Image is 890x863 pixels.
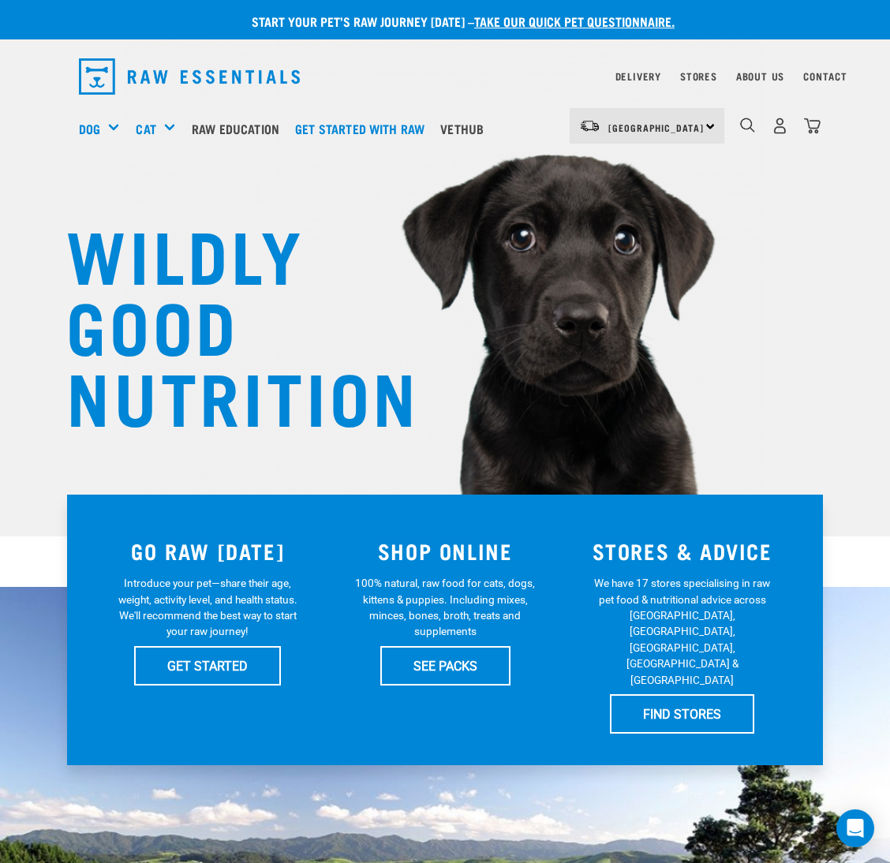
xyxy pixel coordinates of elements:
[136,119,155,138] a: Cat
[380,646,510,686] a: SEE PACKS
[115,575,301,640] p: Introduce your pet—share their age, weight, activity level, and health status. We'll recommend th...
[803,73,847,79] a: Contact
[579,119,600,133] img: van-moving.png
[608,125,704,130] span: [GEOGRAPHIC_DATA]
[99,539,317,563] h3: GO RAW [DATE]
[736,73,784,79] a: About Us
[436,97,495,160] a: Vethub
[772,118,788,134] img: user.png
[336,539,555,563] h3: SHOP ONLINE
[134,646,281,686] a: GET STARTED
[836,809,874,847] div: Open Intercom Messenger
[589,575,775,688] p: We have 17 stores specialising in raw pet food & nutritional advice across [GEOGRAPHIC_DATA], [GE...
[680,73,717,79] a: Stores
[291,97,436,160] a: Get started with Raw
[353,575,538,640] p: 100% natural, raw food for cats, dogs, kittens & puppies. Including mixes, minces, bones, broth, ...
[474,17,675,24] a: take our quick pet questionnaire.
[573,539,791,563] h3: STORES & ADVICE
[740,118,755,133] img: home-icon-1@2x.png
[188,97,291,160] a: Raw Education
[79,119,100,138] a: Dog
[79,58,300,95] img: Raw Essentials Logo
[610,694,754,734] a: FIND STORES
[615,73,661,79] a: Delivery
[804,118,821,134] img: home-icon@2x.png
[66,217,382,430] h1: WILDLY GOOD NUTRITION
[66,52,824,101] nav: dropdown navigation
